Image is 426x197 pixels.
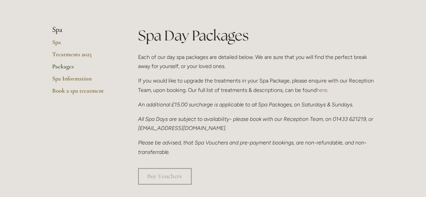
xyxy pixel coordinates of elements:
em: Please be advised, that Spa Vouchers and pre-payment bookings, are non-refundable, and non-transf... [138,139,367,155]
a: Treatments 2025 [52,51,117,63]
em: An additional £15.00 surcharge is applicable to all Spa Packages, on Saturdays & Sundays. [138,101,353,108]
em: All Spa Days are subject to availability- please book with our Reception Team, on 01433 621219, o... [138,116,374,131]
a: here [317,87,327,93]
a: Spa Information [52,75,117,87]
a: Spa [52,38,117,51]
p: Each of our day spa packages are detailed below. We are sure that you will find the perfect break... [138,53,374,71]
li: Spa [52,26,117,34]
a: Packages [52,63,117,75]
a: Buy Vouchers [138,168,192,185]
p: If you would like to upgrade the treatments in your Spa Package, please enquire with our Receptio... [138,76,374,94]
a: Book a spa treatment [52,87,117,99]
h1: Spa Day Packages [138,26,374,45]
